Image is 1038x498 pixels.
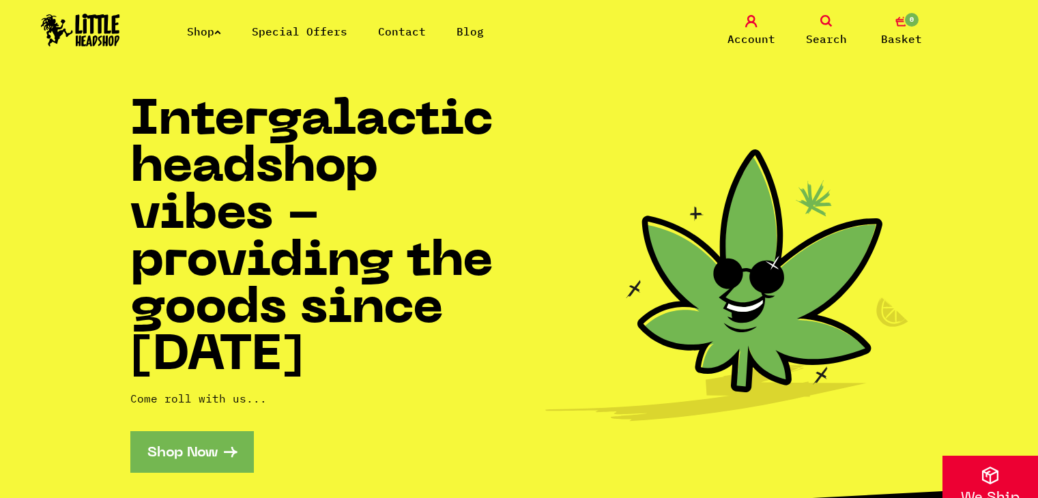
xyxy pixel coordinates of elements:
[792,15,861,47] a: Search
[806,31,847,47] span: Search
[41,14,120,46] img: Little Head Shop Logo
[187,25,221,38] a: Shop
[130,431,254,473] a: Shop Now
[252,25,347,38] a: Special Offers
[457,25,484,38] a: Blog
[130,390,519,407] p: Come roll with us...
[867,15,936,47] a: 0 Basket
[881,31,922,47] span: Basket
[130,98,519,381] h1: Intergalactic headshop vibes - providing the goods since [DATE]
[904,12,920,28] span: 0
[378,25,426,38] a: Contact
[727,31,775,47] span: Account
